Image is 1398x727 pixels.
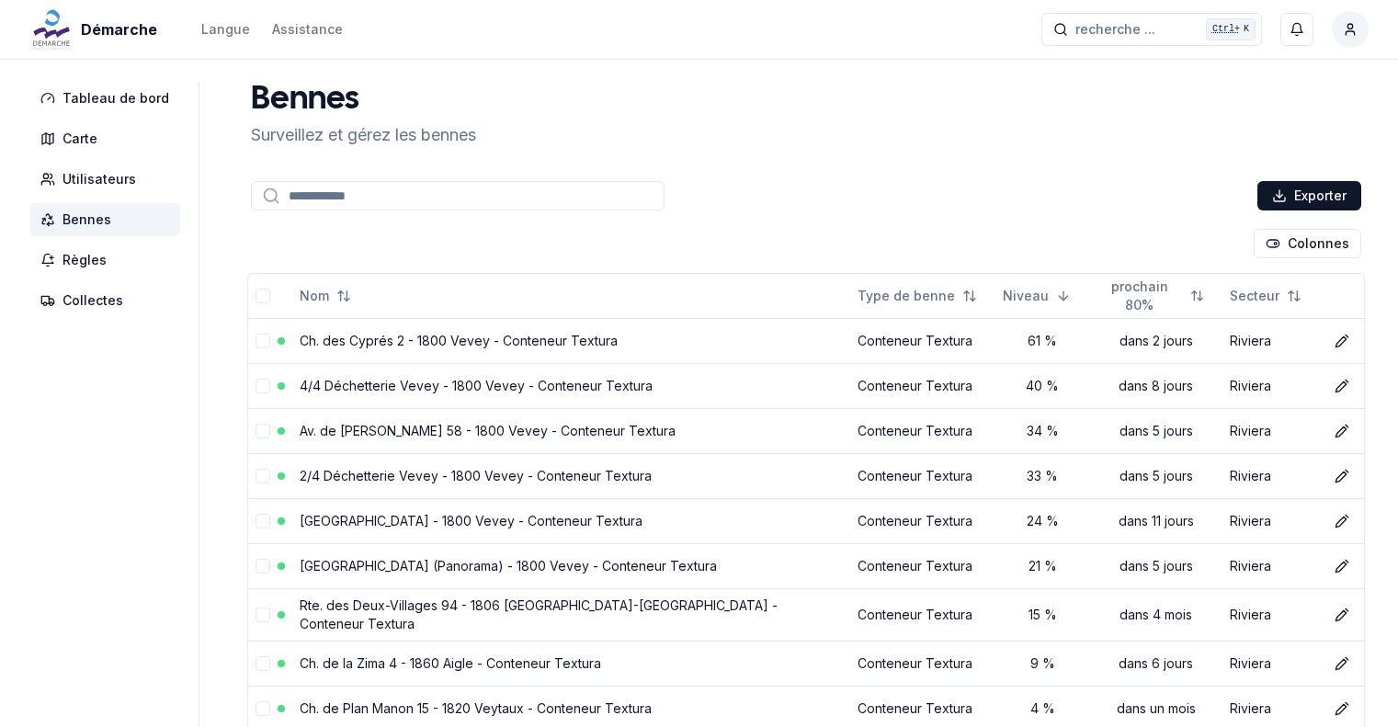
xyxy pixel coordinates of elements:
button: select-row [256,559,270,574]
span: Secteur [1230,287,1279,305]
button: Langue [201,18,250,40]
a: 2/4 Déchetterie Vevey - 1800 Vevey - Conteneur Textura [300,468,652,483]
div: 24 % [1003,512,1082,530]
a: Ch. de Plan Manon 15 - 1820 Veytaux - Conteneur Textura [300,700,652,716]
button: select-row [256,379,270,393]
td: Riviera [1222,453,1320,498]
a: Règles [29,244,188,277]
a: Rte. des Deux-Villages 94 - 1806 [GEOGRAPHIC_DATA]-[GEOGRAPHIC_DATA] - Conteneur Textura [300,597,778,631]
button: Not sorted. Click to sort ascending. [1085,281,1215,311]
span: recherche ... [1075,20,1155,39]
button: Not sorted. Click to sort ascending. [847,281,988,311]
span: Démarche [81,18,157,40]
button: select-row [256,608,270,622]
span: prochain 80% [1097,278,1183,314]
button: select-row [256,424,270,438]
td: Conteneur Textura [850,318,995,363]
button: Not sorted. Click to sort ascending. [289,281,362,311]
a: 4/4 Déchetterie Vevey - 1800 Vevey - Conteneur Textura [300,378,653,393]
div: 40 % [1003,377,1082,395]
td: Riviera [1222,408,1320,453]
div: dans 8 jours [1097,377,1215,395]
div: Langue [201,20,250,39]
div: dans un mois [1097,699,1215,718]
div: dans 6 jours [1097,654,1215,673]
a: Collectes [29,284,188,317]
button: select-row [256,469,270,483]
td: Conteneur Textura [850,641,995,686]
td: Conteneur Textura [850,588,995,641]
button: select-row [256,514,270,528]
span: Utilisateurs [63,170,136,188]
span: Règles [63,251,107,269]
a: Carte [29,122,188,155]
div: 15 % [1003,606,1082,624]
a: Bennes [29,203,188,236]
div: dans 5 jours [1097,422,1215,440]
img: Démarche Logo [29,7,74,51]
td: Conteneur Textura [850,498,995,543]
a: Av. de [PERSON_NAME] 58 - 1800 Vevey - Conteneur Textura [300,423,676,438]
div: 21 % [1003,557,1082,575]
td: Riviera [1222,588,1320,641]
button: recherche ...Ctrl+K [1041,13,1262,46]
a: Démarche [29,18,165,40]
button: Exporter [1257,181,1361,210]
div: 34 % [1003,422,1082,440]
a: Utilisateurs [29,163,188,196]
div: dans 11 jours [1097,512,1215,530]
td: Riviera [1222,543,1320,588]
td: Riviera [1222,498,1320,543]
button: Not sorted. Click to sort ascending. [1219,281,1313,311]
a: [GEOGRAPHIC_DATA] (Panorama) - 1800 Vevey - Conteneur Textura [300,558,717,574]
button: Sorted descending. Click to sort ascending. [992,281,1082,311]
h1: Bennes [251,82,476,119]
span: Nom [300,287,329,305]
a: Tableau de bord [29,82,188,115]
div: 33 % [1003,467,1082,485]
div: 9 % [1003,654,1082,673]
div: 4 % [1003,699,1082,718]
button: select-row [256,656,270,671]
td: Conteneur Textura [850,408,995,453]
div: dans 4 mois [1097,606,1215,624]
div: dans 5 jours [1097,467,1215,485]
span: Type de benne [858,287,955,305]
td: Riviera [1222,318,1320,363]
span: Niveau [1003,287,1049,305]
span: Tableau de bord [63,89,169,108]
div: dans 5 jours [1097,557,1215,575]
td: Conteneur Textura [850,453,995,498]
td: Riviera [1222,363,1320,408]
td: Conteneur Textura [850,543,995,588]
p: Surveillez et gérez les bennes [251,122,476,148]
button: Cocher les colonnes [1254,229,1361,258]
td: Riviera [1222,641,1320,686]
span: Bennes [63,210,111,229]
div: 61 % [1003,332,1082,350]
button: select-all [256,289,270,303]
a: Assistance [272,18,343,40]
a: [GEOGRAPHIC_DATA] - 1800 Vevey - Conteneur Textura [300,513,642,528]
a: Ch. des Cyprés 2 - 1800 Vevey - Conteneur Textura [300,333,618,348]
div: dans 2 jours [1097,332,1215,350]
button: select-row [256,334,270,348]
a: Ch. de la Zima 4 - 1860 Aigle - Conteneur Textura [300,655,601,671]
span: Collectes [63,291,123,310]
button: select-row [256,701,270,716]
span: Carte [63,130,97,148]
td: Conteneur Textura [850,363,995,408]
